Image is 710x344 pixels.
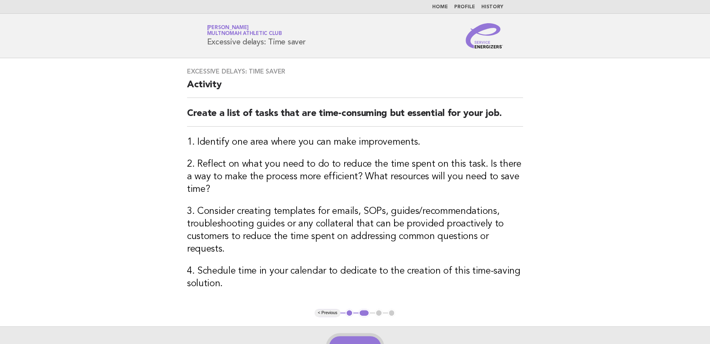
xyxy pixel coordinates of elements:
[207,25,282,36] a: [PERSON_NAME]Multnomah Athletic Club
[187,79,523,98] h2: Activity
[187,265,523,290] h3: 4. Schedule time in your calendar to dedicate to the creation of this time-saving solution.
[466,23,503,48] img: Service Energizers
[207,31,282,37] span: Multnomah Athletic Club
[315,309,340,317] button: < Previous
[358,309,370,317] button: 2
[187,158,523,196] h3: 2. Reflect on what you need to do to reduce the time spent on this task. Is there a way to make t...
[187,136,523,149] h3: 1. Identify one area where you can make improvements.
[345,309,353,317] button: 1
[187,205,523,256] h3: 3. Consider creating templates for emails, SOPs, guides/recommendations, troubleshooting guides o...
[187,68,523,75] h3: Excessive delays: Time saver
[187,107,523,127] h2: Create a list of tasks that are time-consuming but essential for your job.
[207,26,306,46] h1: Excessive delays: Time saver
[432,5,448,9] a: Home
[481,5,503,9] a: History
[454,5,475,9] a: Profile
